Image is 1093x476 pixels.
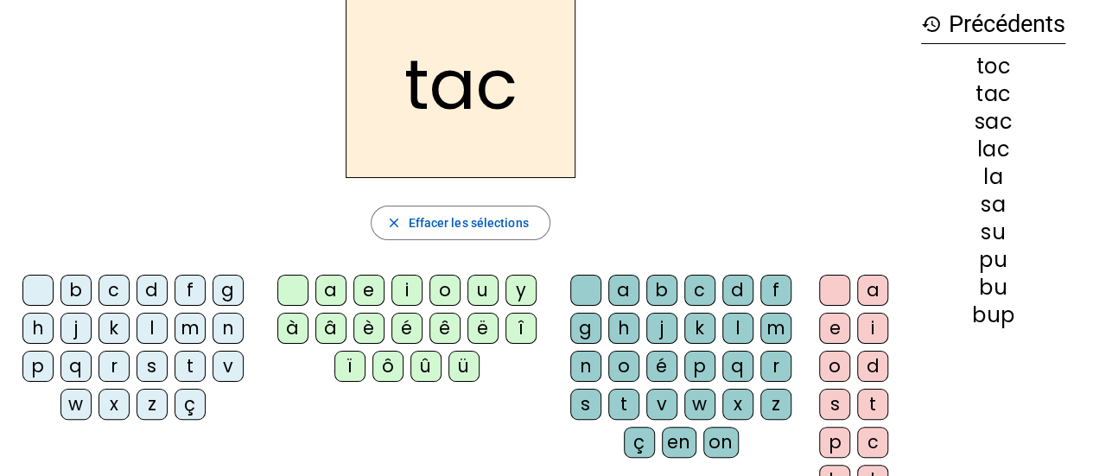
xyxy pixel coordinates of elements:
div: p [684,351,715,382]
div: y [505,275,537,306]
div: r [760,351,791,382]
div: c [857,427,888,458]
div: x [722,389,753,420]
div: z [760,389,791,420]
div: ô [372,351,404,382]
div: p [22,351,54,382]
div: u [467,275,499,306]
div: k [684,313,715,344]
div: d [137,275,168,306]
div: h [608,313,639,344]
div: m [175,313,206,344]
div: on [703,427,739,458]
div: c [98,275,130,306]
div: m [760,313,791,344]
div: ç [175,389,206,420]
div: î [505,313,537,344]
div: w [684,389,715,420]
div: pu [921,250,1065,270]
div: è [353,313,384,344]
div: t [175,351,206,382]
div: d [857,351,888,382]
div: s [570,389,601,420]
div: o [429,275,461,306]
div: g [570,313,601,344]
div: toc [921,56,1065,77]
div: ë [467,313,499,344]
div: ê [429,313,461,344]
div: la [921,167,1065,187]
div: l [137,313,168,344]
mat-icon: close [385,215,401,231]
div: t [608,389,639,420]
div: sac [921,111,1065,132]
div: n [570,351,601,382]
div: q [722,351,753,382]
div: z [137,389,168,420]
div: s [819,389,850,420]
div: j [646,313,677,344]
div: a [608,275,639,306]
div: v [213,351,244,382]
div: p [819,427,850,458]
div: à [277,313,308,344]
div: é [391,313,423,344]
div: tac [921,84,1065,105]
div: g [213,275,244,306]
div: sa [921,194,1065,215]
div: n [213,313,244,344]
div: s [137,351,168,382]
div: ü [448,351,480,382]
div: l [722,313,753,344]
div: bup [921,305,1065,326]
div: a [315,275,346,306]
div: x [98,389,130,420]
div: w [60,389,92,420]
div: e [353,275,384,306]
div: â [315,313,346,344]
div: i [857,313,888,344]
div: bu [921,277,1065,298]
div: lac [921,139,1065,160]
div: é [646,351,677,382]
span: Effacer les sélections [408,213,528,233]
div: o [819,351,850,382]
h3: Précédents [921,5,1065,44]
div: e [819,313,850,344]
div: û [410,351,442,382]
div: ï [334,351,365,382]
div: f [175,275,206,306]
div: ç [624,427,655,458]
button: Effacer les sélections [371,206,550,240]
div: a [857,275,888,306]
div: su [921,222,1065,243]
div: d [722,275,753,306]
div: t [857,389,888,420]
mat-icon: history [921,14,942,35]
div: h [22,313,54,344]
div: en [662,427,696,458]
div: b [646,275,677,306]
div: j [60,313,92,344]
div: v [646,389,677,420]
div: c [684,275,715,306]
div: o [608,351,639,382]
div: r [98,351,130,382]
div: q [60,351,92,382]
div: f [760,275,791,306]
div: i [391,275,423,306]
div: k [98,313,130,344]
div: b [60,275,92,306]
